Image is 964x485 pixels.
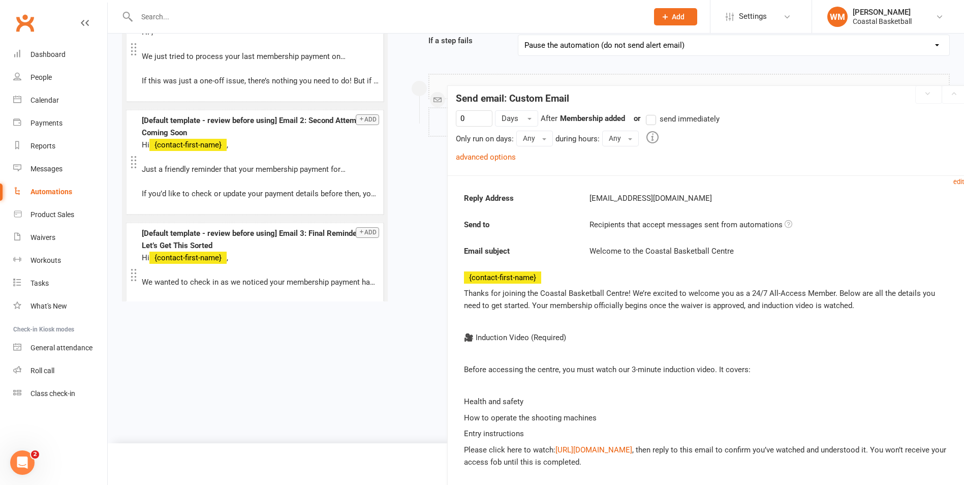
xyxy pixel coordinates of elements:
div: Coastal Basketball [853,17,912,26]
span: Add [672,13,685,21]
strong: Reply Address [456,192,582,204]
div: during hours: [555,133,600,145]
div: or [628,112,720,125]
div: [EMAIL_ADDRESS][DOMAIN_NAME] [582,192,959,204]
a: Reports [13,135,107,158]
span: Settings [739,5,767,28]
p: Hi , [142,252,379,264]
a: advanced options [456,153,516,162]
span: send immediately [660,113,720,124]
a: Dashboard [13,43,107,66]
button: Add [356,227,379,238]
div: Product Sales [30,210,74,219]
a: What's New [13,295,107,318]
a: Messages [13,158,107,180]
div: Dashboard [30,50,66,58]
a: Calendar [13,89,107,112]
span: 2 [31,450,39,459]
div: Payments [30,119,63,127]
p: How to operate the shooting machines [464,412,952,424]
div: Tasks [30,279,49,287]
button: Add [356,114,379,125]
button: Days [495,110,538,127]
div: [Default template - review before using] Email 3: Final Reminder – Let’s Get This Sorted [142,227,379,252]
a: Roll call [13,359,107,382]
a: People [13,66,107,89]
a: Tasks [13,272,107,295]
p: Health and safety [464,396,952,408]
a: Class kiosk mode [13,382,107,405]
div: Calendar [30,96,59,104]
label: If a step fails [421,35,510,47]
p: Please click here to watch: , then reply to this email to confirm you’ve watched and understood i... [464,444,952,468]
small: edit [953,178,964,186]
div: [Default template - review before using] Email 2: Second Attempt Coming Soon [142,114,379,139]
p: Thanks for joining the Coastal Basketball Centre! We’re excited to welcome you as a 24/7 All-Acce... [464,287,952,312]
a: Automations [13,180,107,203]
p: We just tried to process your last membership payment on for the amount of , but it looks like it... [142,50,379,63]
strong: Send to [456,219,582,231]
span: Days [502,114,518,123]
div: What's New [30,302,67,310]
a: Workouts [13,249,107,272]
iframe: Intercom live chat [10,450,35,475]
strong: Email subject [456,245,582,257]
strong: Send email: Custom Email [456,93,569,104]
button: Any [602,131,639,146]
div: Recipients that accept messages sent from automations [582,219,959,231]
div: Workouts [30,256,61,264]
div: Only run on days: [456,133,514,145]
a: General attendance kiosk mode [13,337,107,359]
p: If this was just a one-off issue, there’s nothing you need to do! But if you’d like to check or u... [142,75,379,87]
div: Waivers [30,233,55,241]
button: Add [654,8,697,25]
p: Before accessing the centre, you must watch our 3-minute induction video. It covers: [464,363,952,376]
button: Any [516,131,553,146]
a: [URL][DOMAIN_NAME] [555,445,632,454]
strong: Membership added [560,114,625,123]
div: Reports [30,142,55,150]
p: If there’s anything we can do to help, please don’t hesitate to reach out. We completely understa... [142,300,379,313]
div: Roll call [30,367,54,375]
a: Product Sales [13,203,107,226]
div: Welcome to the Coastal Basketball Centre [589,245,951,257]
div: Class check-in [30,389,75,398]
a: Waivers [13,226,107,249]
div: WM [827,7,848,27]
p: Entry instructions [464,428,952,440]
p: We wanted to check in as we noticed your membership payment hasn’t gone through yet. We’re schedu... [142,276,379,288]
p: Just a friendly reminder that your membership payment for was unsuccessful when we tried on . But... [142,163,379,175]
div: General attendance [30,344,92,352]
div: Automations [30,188,72,196]
div: Messages [30,165,63,173]
p: Hi , [142,139,379,151]
p: If you’d like to check or update your payment details before then, you can do so from the payment... [142,188,379,200]
p: 🎥 Induction Video (Required) [464,331,952,344]
a: Clubworx [12,10,38,36]
div: [PERSON_NAME] [853,8,912,17]
span: After [541,114,557,123]
input: Search... [134,10,641,24]
a: Payments [13,112,107,135]
div: People [30,73,52,81]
